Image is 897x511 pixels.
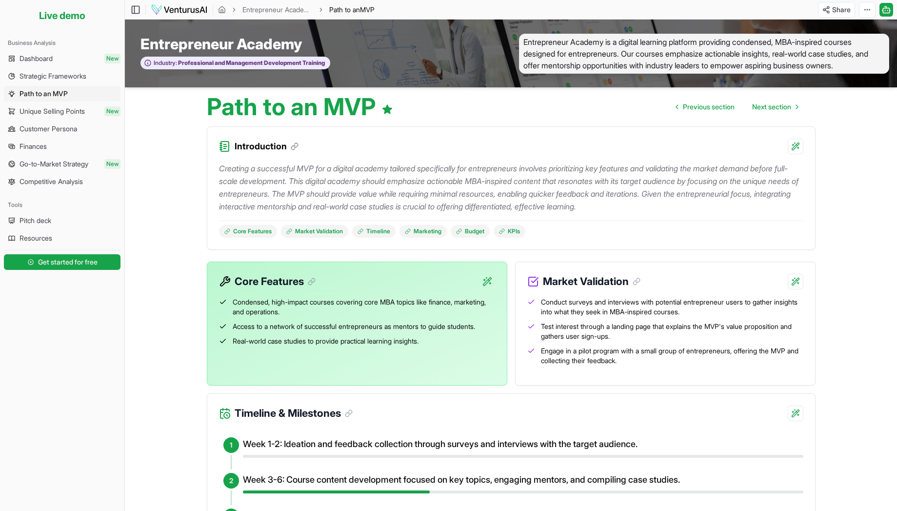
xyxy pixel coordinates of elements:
a: Go to next page [744,97,806,117]
p: Creating a successful MVP for a digital academy tailored specifically for entrepreneurs involves ... [219,162,803,213]
button: Get started for free [4,254,120,270]
span: Conduct surveys and interviews with potential entrepreneur users to gather insights into what the... [541,297,803,317]
span: Professional and Management Development Training [177,59,325,67]
span: Dashboard [20,54,53,63]
span: New [104,106,120,116]
a: Core Features [219,225,277,238]
span: Go-to-Market Strategy [20,159,88,169]
nav: breadcrumb [218,5,375,15]
a: Resources [4,230,120,246]
span: Get started for free [38,257,98,267]
span: Finances [20,142,47,151]
a: KPIs [494,225,525,238]
div: Business Analysis [4,35,120,51]
span: New [104,159,120,169]
span: Path to anMVP [329,5,375,15]
a: Entrepreneur Academy [242,5,313,15]
span: Test interest through a landing page that explains the MVP's value proposition and gathers user s... [541,322,803,341]
span: Access to a network of successful entrepreneurs as mentors to guide students. [233,322,475,331]
span: Path to an MVP [20,89,68,99]
a: Marketing [399,225,447,238]
a: Finances [4,139,120,154]
a: Competitive Analysis [4,174,120,189]
span: Strategic Frameworks [20,71,86,81]
a: Market Validation [281,225,348,238]
span: New [104,54,120,63]
a: Unique Selling PointsNew [4,103,120,119]
span: Next section [752,102,791,112]
span: Pitch deck [20,216,51,225]
img: logo [151,4,208,16]
span: Competitive Analysis [20,177,83,186]
a: Go-to-Market StrategyNew [4,156,120,172]
span: Entrepreneur Academy [140,35,302,53]
h3: Market Validation [543,274,640,289]
button: Share [818,2,855,18]
div: Tools [4,197,120,213]
span: Real-world case studies to provide practical learning insights. [233,336,419,346]
a: Go to previous page [668,97,742,117]
h3: Introduction [235,140,299,153]
span: Condensed, high-impact courses covering core MBA topics like finance, marketing, and operations. [233,297,495,317]
span: Industry: [154,59,177,67]
span: Customer Persona [20,124,77,134]
span: Path to an [329,5,360,14]
a: Strategic Frameworks [4,68,120,84]
span: Share [832,5,851,15]
a: Get started for free [4,252,120,272]
span: Unique Selling Points [20,106,85,116]
span: Resources [20,233,52,243]
h1: Path to an MVP [207,95,393,119]
h4: Week 3-6: Course content development focused on key topics, engaging mentors, and compiling case ... [243,473,803,487]
span: Entrepreneur Academy is a digital learning platform providing condensed, MBA-inspired courses des... [519,34,890,74]
h4: Week 1-2: Ideation and feedback collection through surveys and interviews with the target audience. [243,437,803,451]
span: Previous section [683,102,735,112]
span: 2 [229,476,233,486]
span: 1 [230,440,232,450]
a: Budget [451,225,490,238]
h3: Timeline & Milestones [235,406,353,421]
a: Customer Persona [4,121,120,137]
span: Engage in a pilot program with a small group of entrepreneurs, offering the MVP and collecting th... [541,346,803,366]
a: Pitch deck [4,213,120,228]
h3: Core Features [235,274,316,289]
a: Path to an MVP [4,86,120,102]
a: Timeline [352,225,396,238]
button: Industry:Professional and Management Development Training [140,57,330,70]
a: DashboardNew [4,51,120,66]
nav: pagination [668,97,806,117]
